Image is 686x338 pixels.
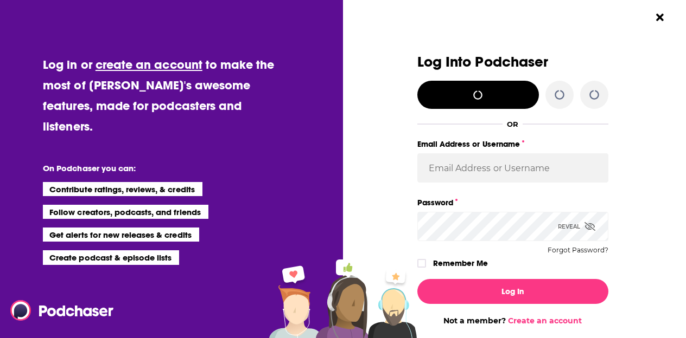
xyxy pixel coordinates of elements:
[43,205,208,219] li: Follow creators, podcasts, and friends
[650,7,670,28] button: Close Button
[417,153,608,183] input: Email Address or Username
[417,279,608,304] button: Log In
[43,250,179,264] li: Create podcast & episode lists
[10,300,115,321] img: Podchaser - Follow, Share and Rate Podcasts
[10,300,106,321] a: Podchaser - Follow, Share and Rate Podcasts
[43,227,199,242] li: Get alerts for new releases & credits
[417,137,608,151] label: Email Address or Username
[433,256,488,270] label: Remember Me
[508,316,582,326] a: Create an account
[417,54,608,70] h3: Log Into Podchaser
[558,212,595,241] div: Reveal
[507,120,518,128] div: OR
[43,163,260,173] li: On Podchaser you can:
[548,246,608,254] button: Forgot Password?
[417,316,608,326] div: Not a member?
[43,182,202,196] li: Contribute ratings, reviews, & credits
[417,196,608,210] label: Password
[96,57,202,72] a: create an account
